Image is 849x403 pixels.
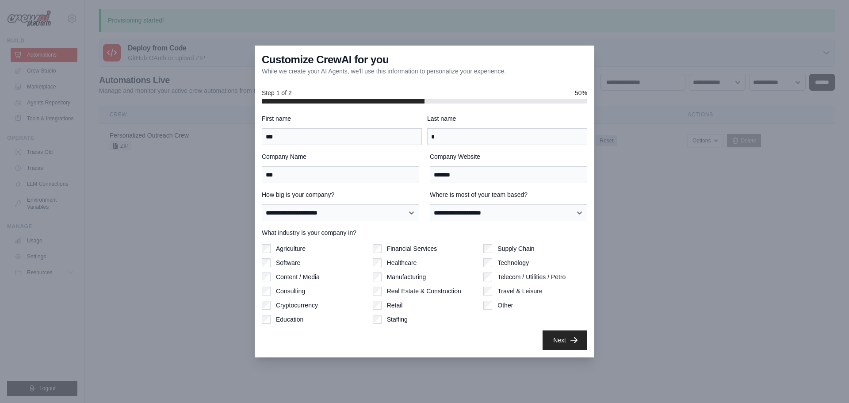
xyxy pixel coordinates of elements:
[575,88,587,97] span: 50%
[387,301,403,310] label: Retail
[262,67,506,76] p: While we create your AI Agents, we'll use this information to personalize your experience.
[262,190,419,199] label: How big is your company?
[262,228,587,237] label: What industry is your company in?
[276,273,320,281] label: Content / Media
[276,287,305,296] label: Consulting
[497,273,566,281] label: Telecom / Utilities / Petro
[497,258,529,267] label: Technology
[387,273,426,281] label: Manufacturing
[276,315,303,324] label: Education
[262,53,389,67] h3: Customize CrewAI for you
[387,244,437,253] label: Financial Services
[262,114,422,123] label: First name
[543,330,587,350] button: Next
[276,301,318,310] label: Cryptocurrency
[387,287,461,296] label: Real Estate & Construction
[430,152,587,161] label: Company Website
[262,88,292,97] span: Step 1 of 2
[276,258,300,267] label: Software
[262,152,419,161] label: Company Name
[387,258,417,267] label: Healthcare
[497,301,513,310] label: Other
[276,244,306,253] label: Agriculture
[427,114,587,123] label: Last name
[497,287,542,296] label: Travel & Leisure
[497,244,534,253] label: Supply Chain
[430,190,587,199] label: Where is most of your team based?
[387,315,408,324] label: Staffing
